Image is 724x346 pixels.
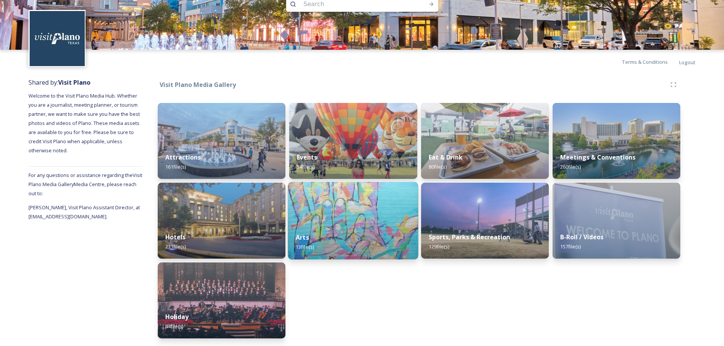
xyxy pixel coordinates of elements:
span: Logout [679,59,695,66]
span: 129 file(s) [429,243,449,250]
img: 978e481f-193b-49d6-b951-310609a898c1.jpg [421,103,549,179]
span: 80 file(s) [429,163,447,170]
span: 161 file(s) [165,163,186,170]
strong: Meetings & Conventions [560,153,635,161]
img: 49de9871-0ad7-4f79-876a-8be633dd9873.jpg [289,103,417,179]
a: Terms & Conditions [622,57,679,66]
img: 1ea302d0-861e-4f91-92cf-c7386b8feaa8.jpg [288,182,418,259]
span: 157 file(s) [560,243,581,250]
strong: Arts [296,233,309,242]
strong: Attractions [165,153,201,161]
img: f05c0bee-49c2-4ac1-a369-a5e04c5a2553.jpg [158,262,285,338]
strong: Events [297,153,317,161]
img: 87a85942-043f-4767-857c-4144632cc238.jpg [158,103,285,179]
span: 44 file(s) [165,323,183,330]
strong: Hotels [165,233,185,241]
span: Terms & Conditions [622,58,668,65]
img: images.jpeg [30,11,85,66]
span: Welcome to the Visit Plano Media Hub. Whether you are a journalist, meeting planner, or tourism p... [29,92,141,154]
span: 260 file(s) [560,163,581,170]
span: [PERSON_NAME], Visit Plano Assistant Director, at [EMAIL_ADDRESS][DOMAIN_NAME]. [29,204,141,220]
img: 4926d70f-1349-452b-9734-7b98794f73aa.jpg [553,103,680,179]
span: 231 file(s) [165,243,186,250]
span: Shared by: [29,78,90,87]
strong: Visit Plano Media Gallery [160,81,236,89]
img: ea110bd7-91bd-4d21-8ab7-5f586e6198d7.jpg [158,183,285,259]
span: 54 file(s) [297,163,315,170]
strong: Holiday [165,313,189,321]
img: 26a65e60-1aa3-41aa-a9d5-20d91948a645.jpg [421,183,549,259]
span: For any questions or assistance regarding the Visit Plano Media Gallery Media Centre, please reac... [29,172,142,197]
span: 13 file(s) [296,243,314,250]
strong: Visit Plano [58,78,90,87]
strong: Sports, Parks & Recreation [429,233,510,241]
strong: B-Roll / Videos [560,233,604,241]
img: 163f5452-487e-46b6-95ce-7d30f5d8887d.jpg [553,183,680,259]
strong: Eat & Drink [429,153,463,161]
